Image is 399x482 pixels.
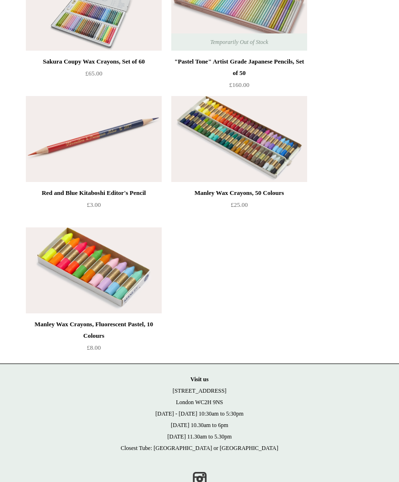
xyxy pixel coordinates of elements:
[26,319,162,358] a: Manley Wax Crayons, Fluorescent Pastel, 10 Colours £8.00
[87,201,100,208] span: £3.00
[231,201,248,208] span: £25.00
[26,56,162,95] a: Sakura Coupy Wax Crayons, Set of 60 £65.00
[171,187,307,226] a: Manley Wax Crayons, 50 Colours £25.00
[174,187,305,199] div: Manley Wax Crayons, 50 Colours
[174,56,305,79] div: "Pastel Tone" Artist Grade Japanese Pencils, Set of 50
[26,96,162,182] img: Red and Blue Kitaboshi Editor's Pencil
[85,70,102,77] span: £65.00
[200,33,277,51] span: Temporarily Out of Stock
[87,344,100,351] span: £8.00
[229,81,249,88] span: £160.00
[28,319,159,342] div: Manley Wax Crayons, Fluorescent Pastel, 10 Colours
[26,96,162,182] a: Red and Blue Kitaboshi Editor's Pencil Red and Blue Kitaboshi Editor's Pencil
[26,187,162,226] a: Red and Blue Kitaboshi Editor's Pencil £3.00
[28,56,159,67] div: Sakura Coupy Wax Crayons, Set of 60
[26,227,162,313] img: Manley Wax Crayons, Fluorescent Pastel, 10 Colours
[26,227,162,313] a: Manley Wax Crayons, Fluorescent Pastel, 10 Colours Manley Wax Crayons, Fluorescent Pastel, 10 Col...
[28,187,159,199] div: Red and Blue Kitaboshi Editor's Pencil
[10,374,389,454] p: [STREET_ADDRESS] London WC2H 9NS [DATE] - [DATE] 10:30am to 5:30pm [DATE] 10.30am to 6pm [DATE] 1...
[171,96,307,182] img: Manley Wax Crayons, 50 Colours
[190,376,209,383] strong: Visit us
[171,96,307,182] a: Manley Wax Crayons, 50 Colours Manley Wax Crayons, 50 Colours
[171,56,307,95] a: "Pastel Tone" Artist Grade Japanese Pencils, Set of 50 £160.00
